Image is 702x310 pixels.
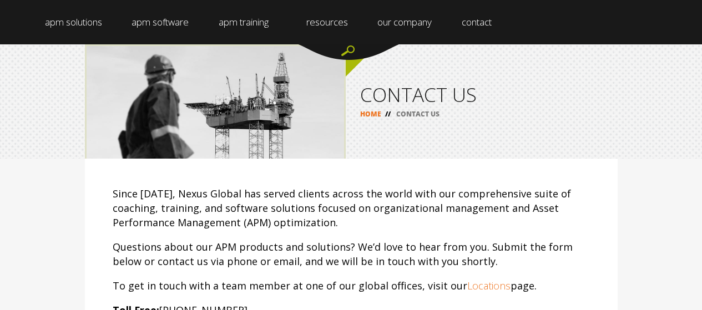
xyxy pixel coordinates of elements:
[360,85,603,104] h1: CONTACT US
[113,186,590,230] p: Since [DATE], Nexus Global has served clients across the world with our comprehensive suite of co...
[113,240,590,268] p: Questions about our APM products and solutions? We’d love to hear from you. Submit the form below...
[360,109,381,119] a: HOME
[467,279,511,292] a: Locations
[113,278,590,293] p: To get in touch with a team member at one of our global offices, visit our page.
[381,109,395,119] span: //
